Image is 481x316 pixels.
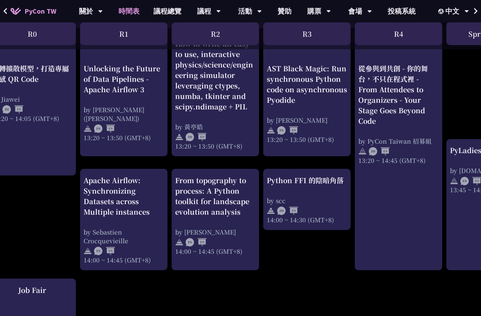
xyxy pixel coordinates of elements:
[24,6,56,16] span: PyCon TW
[175,38,256,150] a: How to write an easy to use, interactive physics/science/engineering simulator leveraging ctypes,...
[277,207,298,215] img: ZHEN.371966e.svg
[175,38,256,112] div: How to write an easy to use, interactive physics/science/engineering simulator leveraging ctypes,...
[358,136,439,145] div: by PyCon Taiwan 招募組
[267,126,275,135] img: svg+xml;base64,PHN2ZyB4bWxucz0iaHR0cDovL3d3dy53My5vcmcvMjAwMC9zdmciIHdpZHRoPSIyNCIgaGVpZ2h0PSIyNC...
[186,133,207,141] img: ZHEN.371966e.svg
[355,22,442,45] div: R4
[94,124,115,133] img: ENEN.5a408d1.svg
[267,38,347,150] a: AST Black Magic: Run synchronous Python code on asynchronous Pyodide by [PERSON_NAME] 13:20 ~ 13:...
[175,142,256,150] div: 13:20 ~ 13:50 (GMT+8)
[263,22,351,45] div: R3
[84,124,92,133] img: svg+xml;base64,PHN2ZyB4bWxucz0iaHR0cDovL3d3dy53My5vcmcvMjAwMC9zdmciIHdpZHRoPSIyNCIgaGVpZ2h0PSIyNC...
[358,63,439,126] div: 從參與到共創 - 你的舞台，不只在程式裡 - From Attendees to Organizers - Your Stage Goes Beyond Code
[267,207,275,215] img: svg+xml;base64,PHN2ZyB4bWxucz0iaHR0cDovL3d3dy53My5vcmcvMjAwMC9zdmciIHdpZHRoPSIyNCIgaGVpZ2h0PSIyNC...
[175,133,184,141] img: svg+xml;base64,PHN2ZyB4bWxucz0iaHR0cDovL3d3dy53My5vcmcvMjAwMC9zdmciIHdpZHRoPSIyNCIgaGVpZ2h0PSIyNC...
[450,177,458,185] img: svg+xml;base64,PHN2ZyB4bWxucz0iaHR0cDovL3d3dy53My5vcmcvMjAwMC9zdmciIHdpZHRoPSIyNCIgaGVpZ2h0PSIyNC...
[267,115,347,124] div: by [PERSON_NAME]
[175,122,256,131] div: by 黃亭皓
[84,175,164,217] div: Apache Airflow: Synchronizing Datasets across Multiple instances
[84,175,164,264] a: Apache Airflow: Synchronizing Datasets across Multiple instances by Sebastien Crocquevieille 14:0...
[84,133,164,142] div: 13:20 ~ 13:50 (GMT+8)
[186,238,207,246] img: ENEN.5a408d1.svg
[175,247,256,256] div: 14:00 ~ 14:45 (GMT+8)
[358,156,439,164] div: 13:20 ~ 14:45 (GMT+8)
[175,175,256,217] div: From topography to process: A Python toolkit for landscape evolution analysis
[84,247,92,255] img: svg+xml;base64,PHN2ZyB4bWxucz0iaHR0cDovL3d3dy53My5vcmcvMjAwMC9zdmciIHdpZHRoPSIyNCIgaGVpZ2h0PSIyNC...
[267,196,347,205] div: by scc
[175,238,184,246] img: svg+xml;base64,PHN2ZyB4bWxucz0iaHR0cDovL3d3dy53My5vcmcvMjAwMC9zdmciIHdpZHRoPSIyNCIgaGVpZ2h0PSIyNC...
[175,175,256,264] a: From topography to process: A Python toolkit for landscape evolution analysis by [PERSON_NAME] 14...
[84,38,164,150] a: Unlocking the Future of Data Pipelines - Apache Airflow 3 by [PERSON_NAME] ([PERSON_NAME]) 13:20 ...
[94,247,115,255] img: ENEN.5a408d1.svg
[84,228,164,245] div: by Sebastien Crocquevieille
[267,215,347,224] div: 14:00 ~ 14:30 (GMT+8)
[172,22,259,45] div: R2
[175,228,256,236] div: by [PERSON_NAME]
[267,63,347,105] div: AST Black Magic: Run synchronous Python code on asynchronous Pyodide
[80,22,167,45] div: R1
[84,63,164,94] div: Unlocking the Future of Data Pipelines - Apache Airflow 3
[267,175,347,186] div: Python FFI 的陰暗角落
[84,105,164,122] div: by [PERSON_NAME] ([PERSON_NAME])
[358,38,439,264] a: 從參與到共創 - 你的舞台，不只在程式裡 - From Attendees to Organizers - Your Stage Goes Beyond Code by PyCon Taiwan...
[358,147,367,156] img: svg+xml;base64,PHN2ZyB4bWxucz0iaHR0cDovL3d3dy53My5vcmcvMjAwMC9zdmciIHdpZHRoPSIyNCIgaGVpZ2h0PSIyNC...
[369,147,390,156] img: ZHEN.371966e.svg
[84,256,164,264] div: 14:00 ~ 14:45 (GMT+8)
[2,105,23,114] img: ZHEN.371966e.svg
[3,2,63,20] a: PyCon TW
[277,126,298,135] img: ENEN.5a408d1.svg
[267,135,347,143] div: 13:20 ~ 13:50 (GMT+8)
[267,175,347,224] a: Python FFI 的陰暗角落 by scc 14:00 ~ 14:30 (GMT+8)
[438,9,445,14] img: Locale Icon
[10,8,21,15] img: Home icon of PyCon TW 2025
